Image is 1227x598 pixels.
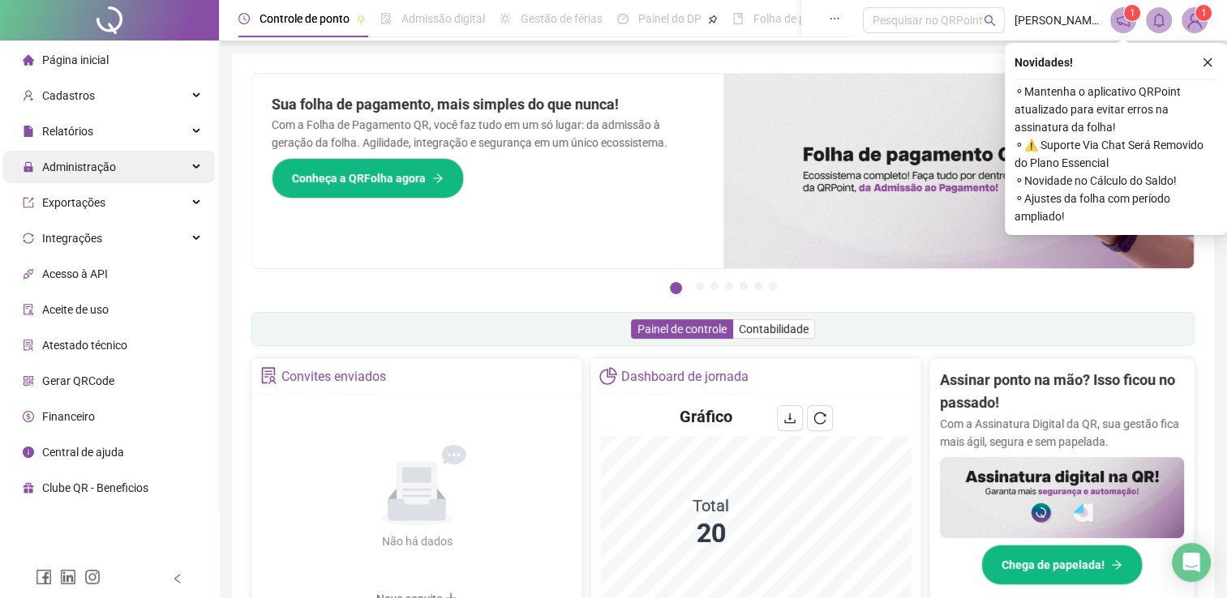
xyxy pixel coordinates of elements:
button: 3 [710,282,719,290]
span: dashboard [617,13,629,24]
div: Não há dados [342,532,491,550]
span: export [23,197,34,208]
span: bell [1152,13,1166,28]
span: Página inicial [42,53,109,66]
span: Clube QR - Beneficios [42,481,148,494]
span: close [1202,57,1213,68]
button: Conheça a QRFolha agora [272,158,464,199]
span: info-circle [23,446,34,458]
span: Folha de pagamento [753,12,857,25]
span: arrow-right [1111,559,1122,570]
button: 7 [769,282,777,290]
span: sun [500,13,511,24]
span: audit [23,304,34,315]
span: Administração [42,160,116,173]
span: 1 [1201,7,1207,19]
span: ellipsis [829,13,840,24]
span: Central de ajuda [42,446,124,459]
span: search [984,15,996,27]
span: api [23,268,34,280]
span: qrcode [23,375,34,387]
span: linkedin [60,569,76,585]
h2: Sua folha de pagamento, mais simples do que nunca! [272,93,704,116]
span: arrow-right [432,173,444,184]
sup: 1 [1124,5,1140,21]
span: ⚬ Novidade no Cálculo do Saldo! [1015,172,1217,190]
span: notification [1116,13,1130,28]
span: solution [260,367,277,384]
img: 88681 [1182,8,1207,32]
span: Exportações [42,196,105,209]
span: ⚬ Mantenha o aplicativo QRPoint atualizado para evitar erros na assinatura da folha! [1015,83,1217,136]
span: dollar [23,411,34,422]
span: Relatórios [42,125,93,138]
span: gift [23,482,34,493]
span: Admissão digital [401,12,485,25]
span: file-done [380,13,392,24]
img: banner%2F8d14a306-6205-4263-8e5b-06e9a85ad873.png [723,74,1195,268]
span: Integrações [42,232,102,245]
span: pushpin [356,15,366,24]
span: 1 [1130,7,1135,19]
img: banner%2F02c71560-61a6-44d4-94b9-c8ab97240462.png [940,457,1184,538]
button: 6 [754,282,762,290]
span: Aceite de uso [42,303,109,316]
span: pushpin [708,15,718,24]
span: file [23,126,34,137]
span: left [172,573,183,584]
span: Gerar QRCode [42,374,114,387]
button: 4 [725,282,733,290]
span: Contabilidade [739,322,809,335]
button: 5 [740,282,748,290]
span: Financeiro [42,410,95,423]
button: 1 [670,282,682,294]
button: Chega de papelada! [981,545,1143,585]
div: Convites enviados [281,363,386,391]
span: user-add [23,90,34,101]
span: Chega de papelada! [1002,556,1105,574]
span: pie-chart [599,367,616,384]
span: Painel do DP [638,12,701,25]
span: Atestado técnico [42,339,127,352]
span: [PERSON_NAME]. Triunfo Ii [1015,11,1101,29]
span: clock-circle [238,13,250,24]
span: Acesso à API [42,267,108,280]
h2: Assinar ponto na mão? Isso ficou no passado! [940,369,1184,415]
span: Gestão de férias [521,12,603,25]
span: home [23,54,34,66]
span: book [732,13,744,24]
span: Painel de controle [637,322,727,335]
span: facebook [36,569,52,585]
span: ⚬ ⚠️ Suporte Via Chat Será Removido do Plano Essencial [1015,136,1217,172]
h4: Gráfico [680,405,732,428]
span: Novidades ! [1015,53,1073,71]
span: Cadastros [42,89,95,102]
p: Com a Folha de Pagamento QR, você faz tudo em um só lugar: da admissão à geração da folha. Agilid... [272,116,704,152]
span: Controle de ponto [260,12,350,25]
span: lock [23,161,34,173]
span: reload [813,412,826,425]
button: 2 [696,282,704,290]
sup: Atualize o seu contato no menu Meus Dados [1195,5,1212,21]
span: sync [23,233,34,244]
span: ⚬ Ajustes da folha com período ampliado! [1015,190,1217,225]
div: Dashboard de jornada [621,363,749,391]
div: Open Intercom Messenger [1172,543,1211,582]
span: Conheça a QRFolha agora [292,169,426,187]
p: Com a Assinatura Digital da QR, sua gestão fica mais ágil, segura e sem papelada. [940,415,1184,451]
span: solution [23,340,34,351]
span: instagram [84,569,101,585]
span: download [783,412,796,425]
